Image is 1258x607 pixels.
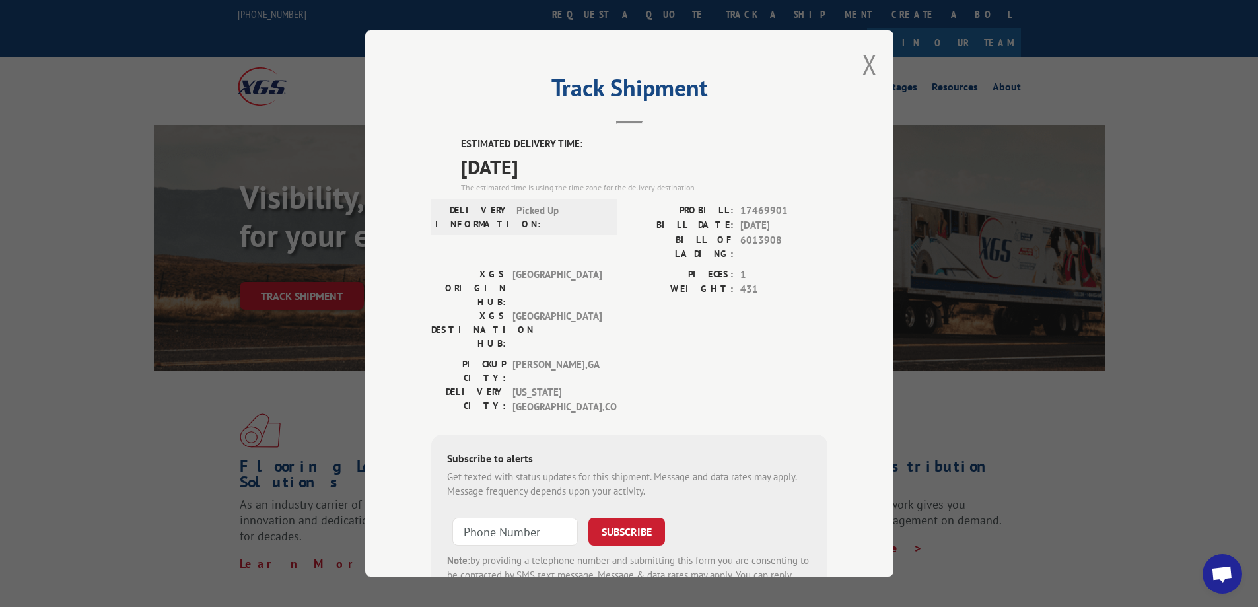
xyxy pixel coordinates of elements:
[512,268,602,309] span: [GEOGRAPHIC_DATA]
[629,233,734,261] label: BILL OF LADING:
[431,268,506,309] label: XGS ORIGIN HUB:
[588,518,665,546] button: SUBSCRIBE
[740,203,827,219] span: 17469901
[512,385,602,415] span: [US_STATE][GEOGRAPHIC_DATA] , CO
[629,203,734,219] label: PROBILL:
[431,357,506,385] label: PICKUP CITY:
[461,152,827,182] span: [DATE]
[431,309,506,351] label: XGS DESTINATION HUB:
[516,203,606,231] span: Picked Up
[740,282,827,297] span: 431
[512,357,602,385] span: [PERSON_NAME] , GA
[431,385,506,415] label: DELIVERY CITY:
[447,553,812,598] div: by providing a telephone number and submitting this form you are consenting to be contacted by SM...
[452,518,578,546] input: Phone Number
[435,203,510,231] label: DELIVERY INFORMATION:
[740,233,827,261] span: 6013908
[512,309,602,351] span: [GEOGRAPHIC_DATA]
[740,218,827,233] span: [DATE]
[629,218,734,233] label: BILL DATE:
[629,282,734,297] label: WEIGHT:
[1203,554,1242,594] a: Open chat
[447,470,812,499] div: Get texted with status updates for this shipment. Message and data rates may apply. Message frequ...
[431,79,827,104] h2: Track Shipment
[447,554,470,567] strong: Note:
[740,268,827,283] span: 1
[862,47,877,82] button: Close modal
[461,137,827,152] label: ESTIMATED DELIVERY TIME:
[629,268,734,283] label: PIECES:
[447,450,812,470] div: Subscribe to alerts
[461,182,827,194] div: The estimated time is using the time zone for the delivery destination.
